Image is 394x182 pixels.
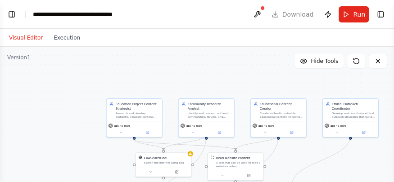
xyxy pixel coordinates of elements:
button: Show left sidebar [5,8,18,21]
div: EXASearchToolEXASearchToolSearch the internet using Exa [135,152,191,177]
div: Education Project Content Strategist [115,102,159,111]
button: Open in side panel [279,130,304,135]
button: Show right sidebar [374,8,387,21]
div: Ethical Outreach CoordinatorDevelop and coordinate ethical outreach strategies that build genuine... [322,98,378,137]
img: EXASearchTool [138,155,142,159]
button: Open in side panel [135,130,160,135]
button: Open in side panel [236,173,262,178]
div: Search the internet using Exa [144,161,188,164]
div: ScrapeWebsiteToolRead website contentA tool that can be used to read a website content. [207,152,263,181]
g: Edge from 0ec12c48-61ed-4012-8f72-49307c3308f1 to b3fe7904-b133-4694-9ed0-f9e0f914242b [132,139,238,150]
span: gpt-4o-mini [186,124,202,128]
div: Version 1 [7,54,31,61]
button: Open in side panel [207,130,232,135]
span: gpt-4o-mini [114,124,130,128]
img: ScrapeWebsiteTool [210,155,214,159]
div: Read website content [216,155,250,160]
div: A tool that can be used to read a website content. [216,161,260,168]
div: EXASearchTool [144,155,167,160]
div: Ethical Outreach Coordinator [331,102,375,111]
div: Community Research Analyst [187,102,231,111]
div: Create authentic, valuable educational content including blog posts, social media content, and co... [259,111,303,119]
button: Execution [48,32,86,43]
g: Edge from a4f53b67-26d8-486a-b97a-f39cae89c596 to 67bf2ccf-b2fc-4efa-b0b5-2b22a63b82c0 [161,135,208,150]
div: Community Research AnalystIdentify and research authentic communities, forums, and platforms wher... [178,98,234,137]
div: Educational Content CreatorCreate authentic, valuable educational content including blog posts, s... [250,98,306,137]
button: Open in side panel [164,169,190,175]
span: Hide Tools [311,58,338,65]
div: Develop and coordinate ethical outreach strategies that build genuine relationships with educator... [331,111,375,119]
div: Identify and research authentic communities, forums, and platforms where educators, developers, a... [187,111,231,119]
div: Educational Content Creator [259,102,303,111]
button: Visual Editor [4,32,48,43]
div: Research and develop authentic, valuable content strategies for promoting the open-source educati... [115,111,159,119]
button: Open in side panel [351,130,376,135]
span: Run [353,10,365,19]
g: Edge from 8f7acd4d-4e34-4ad4-a08b-b9821988806b to b3fe7904-b133-4694-9ed0-f9e0f914242b [233,135,281,150]
button: Run [339,6,369,22]
div: Education Project Content StrategistResearch and develop authentic, valuable content strategies f... [106,98,162,137]
nav: breadcrumb [33,10,134,19]
span: gpt-4o-mini [258,124,274,128]
button: Hide Tools [294,54,344,68]
span: gpt-4o-mini [330,124,346,128]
